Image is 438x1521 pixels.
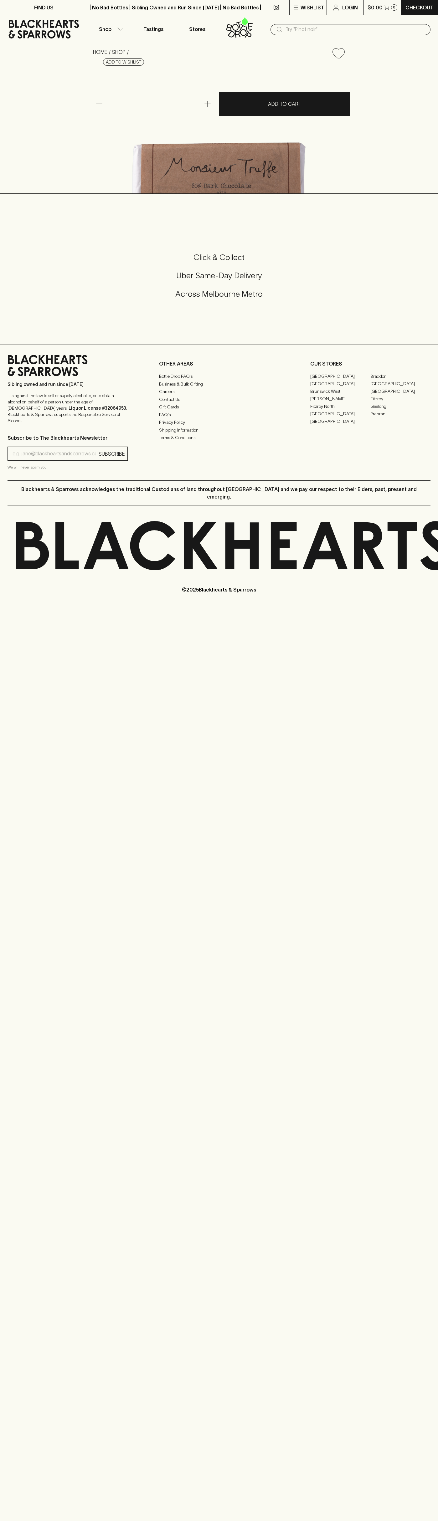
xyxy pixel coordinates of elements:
[159,396,279,403] a: Contact Us
[370,387,430,395] a: [GEOGRAPHIC_DATA]
[159,434,279,442] a: Terms & Conditions
[370,395,430,402] a: Fitzroy
[268,100,301,108] p: ADD TO CART
[8,252,430,263] h5: Click & Collect
[99,25,111,33] p: Shop
[405,4,434,11] p: Checkout
[159,380,279,388] a: Business & Bulk Gifting
[368,4,383,11] p: $0.00
[342,4,358,11] p: Login
[88,64,350,193] img: 3440.png
[13,449,96,459] input: e.g. jane@blackheartsandsparrows.com.au
[159,388,279,396] a: Careers
[310,380,370,387] a: [GEOGRAPHIC_DATA]
[310,387,370,395] a: Brunswick West
[8,270,430,281] h5: Uber Same-Day Delivery
[393,6,395,9] p: 0
[8,289,430,299] h5: Across Melbourne Metro
[34,4,54,11] p: FIND US
[99,450,125,458] p: SUBSCRIBE
[310,417,370,425] a: [GEOGRAPHIC_DATA]
[310,395,370,402] a: [PERSON_NAME]
[370,410,430,417] a: Prahran
[219,92,350,116] button: ADD TO CART
[8,227,430,332] div: Call to action block
[131,15,175,43] a: Tastings
[93,49,107,55] a: HOME
[8,464,128,470] p: We will never spam you
[159,419,279,426] a: Privacy Policy
[370,372,430,380] a: Braddon
[310,360,430,367] p: OUR STORES
[301,4,324,11] p: Wishlist
[159,403,279,411] a: Gift Cards
[12,485,426,500] p: Blackhearts & Sparrows acknowledges the traditional Custodians of land throughout [GEOGRAPHIC_DAT...
[310,410,370,417] a: [GEOGRAPHIC_DATA]
[370,402,430,410] a: Geelong
[8,381,128,387] p: Sibling owned and run since [DATE]
[310,402,370,410] a: Fitzroy North
[286,24,425,34] input: Try "Pinot noir"
[112,49,126,55] a: SHOP
[189,25,205,33] p: Stores
[310,372,370,380] a: [GEOGRAPHIC_DATA]
[330,46,347,62] button: Add to wishlist
[175,15,219,43] a: Stores
[370,380,430,387] a: [GEOGRAPHIC_DATA]
[88,15,132,43] button: Shop
[159,373,279,380] a: Bottle Drop FAQ's
[143,25,163,33] p: Tastings
[69,406,126,411] strong: Liquor License #32064953
[159,426,279,434] a: Shipping Information
[8,434,128,442] p: Subscribe to The Blackhearts Newsletter
[96,447,127,460] button: SUBSCRIBE
[8,392,128,424] p: It is against the law to sell or supply alcohol to, or to obtain alcohol on behalf of a person un...
[159,411,279,418] a: FAQ's
[103,58,144,66] button: Add to wishlist
[159,360,279,367] p: OTHER AREAS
